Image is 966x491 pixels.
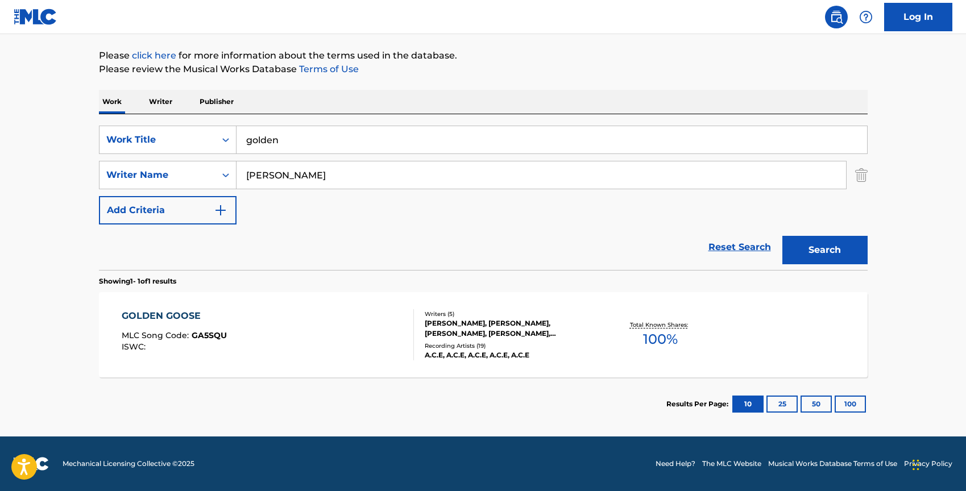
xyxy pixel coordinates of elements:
[859,10,873,24] img: help
[835,396,866,413] button: 100
[214,203,227,217] img: 9d2ae6d4665cec9f34b9.svg
[192,330,227,340] span: GA5SQU
[196,90,237,114] p: Publisher
[666,399,731,409] p: Results Per Page:
[643,329,678,349] span: 100 %
[122,309,227,323] div: GOLDEN GOOSE
[99,63,868,76] p: Please review the Musical Works Database
[768,459,897,469] a: Musical Works Database Terms of Use
[884,3,952,31] a: Log In
[132,50,176,61] a: click here
[99,292,868,377] a: GOLDEN GOOSEMLC Song Code:GA5SQUISWC:Writers (5)[PERSON_NAME], [PERSON_NAME], [PERSON_NAME], [PER...
[855,161,868,189] img: Delete Criterion
[14,457,49,471] img: logo
[656,459,695,469] a: Need Help?
[904,459,952,469] a: Privacy Policy
[106,168,209,182] div: Writer Name
[855,6,877,28] div: Help
[732,396,764,413] button: 10
[630,321,691,329] p: Total Known Shares:
[297,64,359,74] a: Terms of Use
[425,318,596,339] div: [PERSON_NAME], [PERSON_NAME], [PERSON_NAME], [PERSON_NAME], [PERSON_NAME]
[99,126,868,270] form: Search Form
[99,196,237,224] button: Add Criteria
[106,133,209,147] div: Work Title
[122,330,192,340] span: MLC Song Code :
[913,448,919,482] div: Drag
[801,396,832,413] button: 50
[425,342,596,350] div: Recording Artists ( 19 )
[425,310,596,318] div: Writers ( 5 )
[825,6,848,28] a: Public Search
[99,90,125,114] p: Work
[702,459,761,469] a: The MLC Website
[99,276,176,286] p: Showing 1 - 1 of 1 results
[425,350,596,360] div: A.C.E, A.C.E, A.C.E, A.C.E, A.C.E
[909,436,966,491] iframe: Chat Widget
[782,236,868,264] button: Search
[703,235,777,260] a: Reset Search
[99,49,868,63] p: Please for more information about the terms used in the database.
[14,9,57,25] img: MLC Logo
[146,90,176,114] p: Writer
[830,10,843,24] img: search
[122,342,148,352] span: ISWC :
[766,396,798,413] button: 25
[63,459,194,469] span: Mechanical Licensing Collective © 2025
